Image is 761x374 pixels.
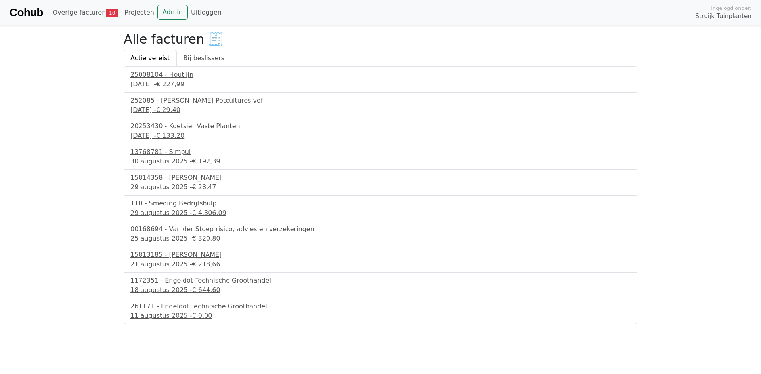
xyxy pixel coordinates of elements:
div: [DATE] - [130,105,631,115]
span: Struijk Tuinplanten [695,12,751,21]
div: 110 - Smeding Bedrijfshulp [130,199,631,208]
a: 110 - Smeding Bedrijfshulp29 augustus 2025 -€ 4.306,09 [130,199,631,218]
div: 15814358 - [PERSON_NAME] [130,173,631,182]
a: 25008104 - Houtlijn[DATE] -€ 227,99 [130,70,631,89]
div: 29 augustus 2025 - [130,208,631,218]
div: [DATE] - [130,80,631,89]
div: 252085 - [PERSON_NAME] Potcultures vof [130,96,631,105]
div: 1172351 - Engeldot Technische Groothandel [130,276,631,285]
div: 21 augustus 2025 - [130,260,631,269]
a: 00168694 - Van der Stoep risico, advies en verzekeringen25 augustus 2025 -€ 320,80 [130,224,631,243]
a: Cohub [10,3,43,22]
div: 25 augustus 2025 - [130,234,631,243]
div: 29 augustus 2025 - [130,182,631,192]
div: 18 augustus 2025 - [130,285,631,295]
a: 15814358 - [PERSON_NAME]29 augustus 2025 -€ 28,47 [130,173,631,192]
div: 25008104 - Houtlijn [130,70,631,80]
a: 13768781 - Simpul30 augustus 2025 -€ 192,39 [130,147,631,166]
span: € 320,80 [192,235,220,242]
a: Overige facturen10 [49,5,121,21]
div: 00168694 - Van der Stoep risico, advies en verzekeringen [130,224,631,234]
span: € 644,60 [192,286,220,294]
h2: Alle facturen 🧾 [124,32,637,47]
a: 20253430 - Koetsier Vaste Planten[DATE] -€ 133,20 [130,122,631,140]
div: 20253430 - Koetsier Vaste Planten [130,122,631,131]
div: [DATE] - [130,131,631,140]
a: 1172351 - Engeldot Technische Groothandel18 augustus 2025 -€ 644,60 [130,276,631,295]
a: Actie vereist [124,50,177,66]
span: Ingelogd onder: [711,4,751,12]
a: 261171 - Engeldot Technische Groothandel11 augustus 2025 -€ 0,00 [130,302,631,321]
a: Bij beslissers [177,50,231,66]
span: € 218,66 [192,260,220,268]
div: 11 augustus 2025 - [130,311,631,321]
span: € 28,47 [192,183,216,191]
div: 15813185 - [PERSON_NAME] [130,250,631,260]
span: € 0,00 [192,312,212,319]
div: 30 augustus 2025 - [130,157,631,166]
a: 15813185 - [PERSON_NAME]21 augustus 2025 -€ 218,66 [130,250,631,269]
span: € 4.306,09 [192,209,226,216]
a: 252085 - [PERSON_NAME] Potcultures vof[DATE] -€ 29,40 [130,96,631,115]
a: Uitloggen [188,5,225,21]
span: € 29,40 [156,106,180,114]
span: € 133,20 [156,132,184,139]
a: Projecten [121,5,157,21]
span: € 227,99 [156,80,184,88]
div: 261171 - Engeldot Technische Groothandel [130,302,631,311]
div: 13768781 - Simpul [130,147,631,157]
span: € 192,39 [192,158,220,165]
a: Admin [157,5,188,20]
span: 10 [106,9,118,17]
